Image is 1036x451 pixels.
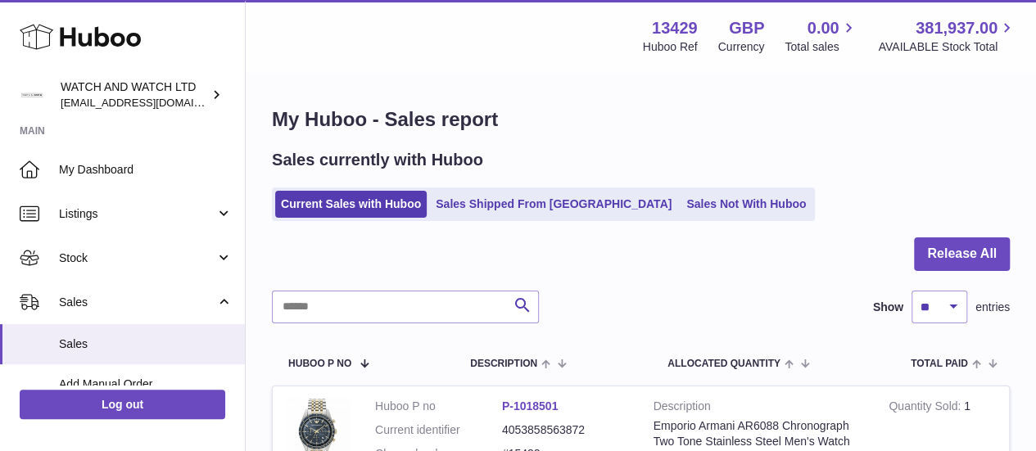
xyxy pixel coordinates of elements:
[59,295,215,310] span: Sales
[59,377,233,392] span: Add Manual Order
[61,96,241,109] span: [EMAIL_ADDRESS][DOMAIN_NAME]
[916,17,998,39] span: 381,937.00
[272,149,483,171] h2: Sales currently with Huboo
[652,17,698,39] strong: 13429
[20,390,225,419] a: Log out
[59,206,215,222] span: Listings
[914,237,1010,271] button: Release All
[911,359,968,369] span: Total paid
[878,39,1016,55] span: AVAILABLE Stock Total
[470,359,537,369] span: Description
[430,191,677,218] a: Sales Shipped From [GEOGRAPHIC_DATA]
[785,39,857,55] span: Total sales
[654,399,865,418] strong: Description
[878,17,1016,55] a: 381,937.00 AVAILABLE Stock Total
[729,17,764,39] strong: GBP
[288,359,351,369] span: Huboo P no
[272,106,1010,133] h1: My Huboo - Sales report
[502,399,559,413] a: P-1018501
[975,300,1010,315] span: entries
[375,399,502,414] dt: Huboo P no
[643,39,698,55] div: Huboo Ref
[808,17,839,39] span: 0.00
[275,191,427,218] a: Current Sales with Huboo
[654,418,865,449] div: Emporio Armani AR6088 Chronograph Two Tone Stainless Steel Men's Watch
[61,79,208,110] div: WATCH AND WATCH LTD
[681,191,812,218] a: Sales Not With Huboo
[59,250,215,266] span: Stock
[59,162,233,178] span: My Dashboard
[502,422,629,438] dd: 4053858563872
[889,399,964,417] strong: Quantity Sold
[667,359,780,369] span: ALLOCATED Quantity
[873,300,903,315] label: Show
[59,336,233,352] span: Sales
[375,422,502,438] dt: Current identifier
[785,17,857,55] a: 0.00 Total sales
[718,39,765,55] div: Currency
[20,83,44,107] img: internalAdmin-13429@internal.huboo.com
